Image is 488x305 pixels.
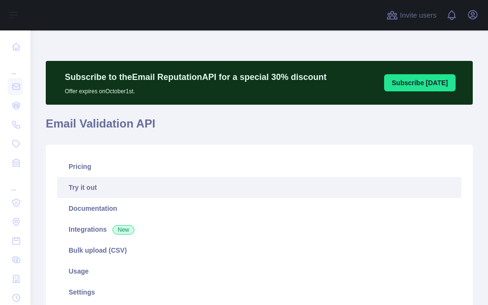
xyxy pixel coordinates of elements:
div: ... [8,57,23,76]
span: New [112,225,134,235]
h1: Email Validation API [46,116,473,139]
a: Integrations New [57,219,461,240]
div: ... [8,173,23,192]
span: Invite users [400,10,437,21]
button: Invite users [385,8,438,23]
p: Offer expires on October 1st. [65,84,326,95]
button: Subscribe [DATE] [384,74,456,91]
a: Pricing [57,156,461,177]
a: Try it out [57,177,461,198]
a: Bulk upload (CSV) [57,240,461,261]
a: Settings [57,282,461,303]
a: Documentation [57,198,461,219]
a: Usage [57,261,461,282]
p: Subscribe to the Email Reputation API for a special 30 % discount [65,70,326,84]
